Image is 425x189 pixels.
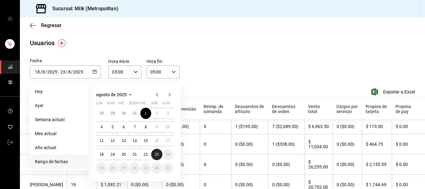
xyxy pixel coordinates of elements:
[129,135,140,146] button: 14 de agosto de 2025
[110,152,114,157] abbr: 19 de agosto de 2025
[162,121,173,133] button: 10 de agosto de 2025
[118,121,129,133] button: 6 de agosto de 2025
[30,85,89,99] li: Hoy
[231,134,268,154] th: 0 ($0.00)
[108,59,141,64] label: Hora inicio
[35,69,40,74] input: Day
[110,139,114,143] abbr: 12 de agosto de 2025
[30,155,89,169] li: Rango de fechas
[304,134,333,154] th: $ 11,034.00
[304,119,333,134] th: $ 6,963.50
[96,163,107,174] button: 25 de agosto de 2025
[122,111,126,116] abbr: 30 de julio de 2025
[110,111,114,116] abbr: 29 de julio de 2025
[66,69,68,74] span: /
[151,163,162,174] button: 30 de agosto de 2025
[268,154,304,175] th: 0 ($0.00)
[362,99,392,119] th: Propina de tarjeta
[129,101,166,108] abbr: jueves
[96,135,107,146] button: 11 de agosto de 2025
[45,69,47,74] span: /
[20,99,67,119] th: Nombre
[162,101,170,108] abbr: domingo
[155,139,159,143] abbr: 16 de agosto de 2025
[144,139,148,143] abbr: 15 de agosto de 2025
[140,101,145,108] abbr: viernes
[231,99,268,119] th: Descuentos de artículo
[133,139,137,143] abbr: 14 de agosto de 2025
[100,166,104,170] abbr: 25 de agosto de 2025
[200,154,231,175] th: 0
[118,108,129,119] button: 30 de julio de 2025
[30,127,89,141] li: Mes actual
[129,149,140,160] button: 21 de agosto de 2025
[30,38,54,48] div: Usuarios
[118,149,129,160] button: 20 de agosto de 2025
[372,88,415,96] button: Exportar a Excel
[100,152,104,157] abbr: 18 de agosto de 2025
[156,125,158,129] abbr: 9 de agosto de 2025
[166,139,170,143] abbr: 17 de agosto de 2025
[107,121,118,133] button: 5 de agosto de 2025
[58,69,59,74] span: -
[112,125,114,129] abbr: 5 de agosto de 2025
[134,125,136,129] abbr: 7 de agosto de 2025
[123,125,125,129] abbr: 6 de agosto de 2025
[133,152,137,157] abbr: 21 de agosto de 2025
[20,134,67,154] th: [PERSON_NAME]
[304,99,333,119] th: Venta total
[118,163,129,174] button: 27 de agosto de 2025
[166,166,170,170] abbr: 31 de agosto de 2025
[133,111,137,116] abbr: 31 de julio de 2025
[96,91,134,98] button: agosto de 2025
[362,134,392,154] th: $ 464.75
[200,134,231,154] th: 0
[30,22,62,28] button: Regresar
[107,101,114,108] abbr: martes
[151,135,162,146] button: 16 de agosto de 2025
[392,99,425,119] th: Propina de pay
[42,69,45,74] input: Month
[140,108,151,119] button: 1 de agosto de 2025
[122,139,126,143] abbr: 13 de agosto de 2025
[162,108,173,119] button: 3 de agosto de 2025
[333,134,362,154] th: 0 ($0.00)
[20,119,67,134] th: [PERSON_NAME]
[7,16,12,21] button: open drawer
[231,119,268,134] th: 1 ($195.00)
[156,111,158,116] abbr: 2 de agosto de 2025
[144,166,148,170] abbr: 29 de agosto de 2025
[100,111,104,116] abbr: 28 de julio de 2025
[166,152,170,157] abbr: 24 de agosto de 2025
[167,111,169,116] abbr: 3 de agosto de 2025
[68,69,71,74] input: Month
[140,121,151,133] button: 8 de agosto de 2025
[392,119,425,134] th: $ 0.00
[151,108,162,119] button: 2 de agosto de 2025
[41,22,62,28] span: Regresar
[151,149,162,160] button: 23 de agosto de 2025
[162,163,173,174] button: 31 de agosto de 2025
[122,152,126,157] abbr: 20 de agosto de 2025
[333,154,362,175] th: 0 ($0.00)
[107,149,118,160] button: 19 de agosto de 2025
[58,39,66,47] img: Tooltip marker
[71,69,73,74] span: /
[40,69,42,74] span: /
[100,125,103,129] abbr: 4 de agosto de 2025
[392,154,425,175] th: $ 0.00
[133,166,137,170] abbr: 28 de agosto de 2025
[268,119,304,134] th: 7 ($2,689.00)
[140,135,151,146] button: 15 de agosto de 2025
[162,135,173,146] button: 17 de agosto de 2025
[147,59,180,64] label: Hora fin
[392,134,425,154] th: $ 0.00
[96,101,103,108] abbr: lunes
[362,154,392,175] th: $ 2,155.55
[268,134,304,154] th: 1 ($338.00)
[60,69,66,74] input: Day
[107,135,118,146] button: 12 de agosto de 2025
[96,121,107,133] button: 4 de agosto de 2025
[129,163,140,174] button: 28 de agosto de 2025
[129,108,140,119] button: 31 de julio de 2025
